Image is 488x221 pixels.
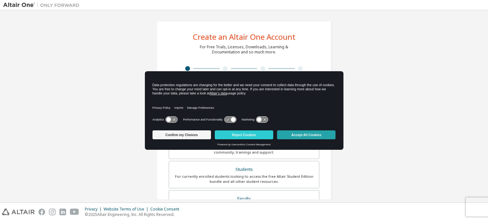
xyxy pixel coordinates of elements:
div: For Free Trials, Licenses, Downloads, Learning & Documentation and so much more. [200,45,288,55]
img: linkedin.svg [59,209,66,215]
img: facebook.svg [38,209,45,215]
div: Faculty [173,194,315,203]
img: instagram.svg [49,209,56,215]
div: Create an Altair One Account [193,33,295,41]
div: Privacy [85,207,104,212]
img: youtube.svg [70,209,79,215]
img: altair_logo.svg [2,209,35,215]
p: © 2025 Altair Engineering, Inc. All Rights Reserved. [85,212,183,217]
div: Cookie Consent [150,207,183,212]
div: Students [173,165,315,174]
div: For currently enrolled students looking to access the free Altair Student Edition bundle and all ... [173,174,315,184]
div: Website Terms of Use [104,207,150,212]
img: Altair One [3,2,83,8]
